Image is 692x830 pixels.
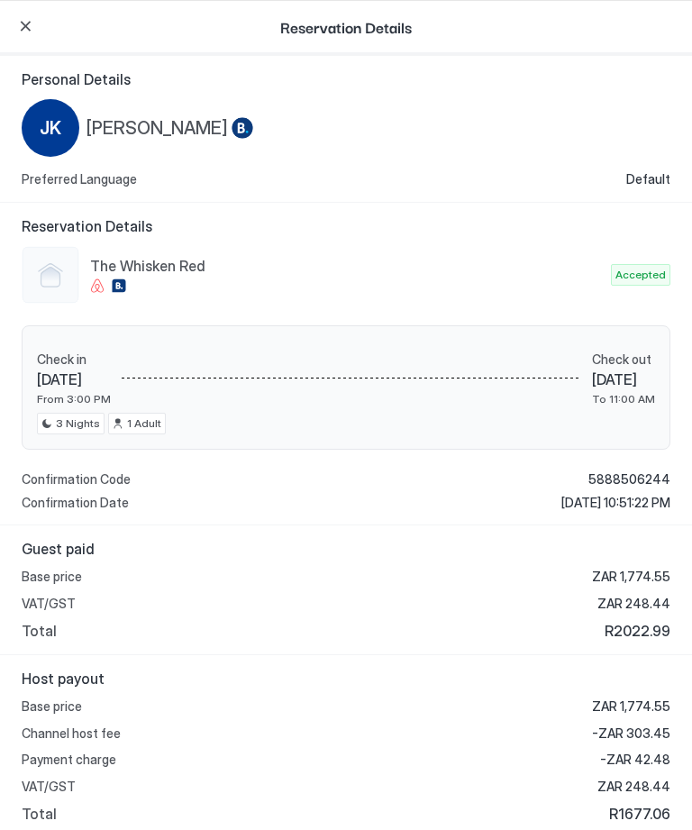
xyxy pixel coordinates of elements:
span: Preferred Language [22,171,137,187]
span: VAT/GST [22,779,76,795]
span: ZAR 1,774.55 [592,569,670,585]
span: 1 Adult [127,415,161,432]
span: 3 Nights [56,415,100,432]
span: [DATE] [37,370,111,388]
span: [DATE] 10:51:22 PM [561,495,670,511]
span: Confirmation Date [22,495,129,511]
span: The Whisken Red [90,257,604,275]
span: -ZAR 42.48 [600,752,670,768]
span: VAT/GST [22,596,76,612]
span: Channel host fee [22,725,121,742]
span: [PERSON_NAME] [86,117,228,140]
span: Personal Details [22,70,670,88]
span: Base price [22,698,82,715]
span: Payment charge [22,752,116,768]
span: From 3:00 PM [37,392,111,406]
span: Base price [22,569,82,585]
span: 5888506244 [588,471,670,488]
span: ZAR 1,774.55 [592,698,670,715]
span: ZAR 248.44 [597,779,670,795]
span: Reservation Details [22,217,670,235]
span: R2022.99 [605,622,670,640]
span: ZAR 248.44 [597,596,670,612]
span: [DATE] [592,370,655,388]
span: Total [22,622,57,640]
span: JK [40,114,61,141]
span: Accepted [615,267,666,283]
span: -ZAR 303.45 [592,725,670,742]
span: Default [626,171,670,187]
span: Check out [592,351,655,368]
span: Guest paid [22,540,670,558]
span: To 11:00 AM [592,392,655,406]
span: Confirmation Code [22,471,131,488]
span: Reservation Details [280,15,412,38]
span: Host payout [22,670,670,688]
span: Check in [37,351,111,368]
